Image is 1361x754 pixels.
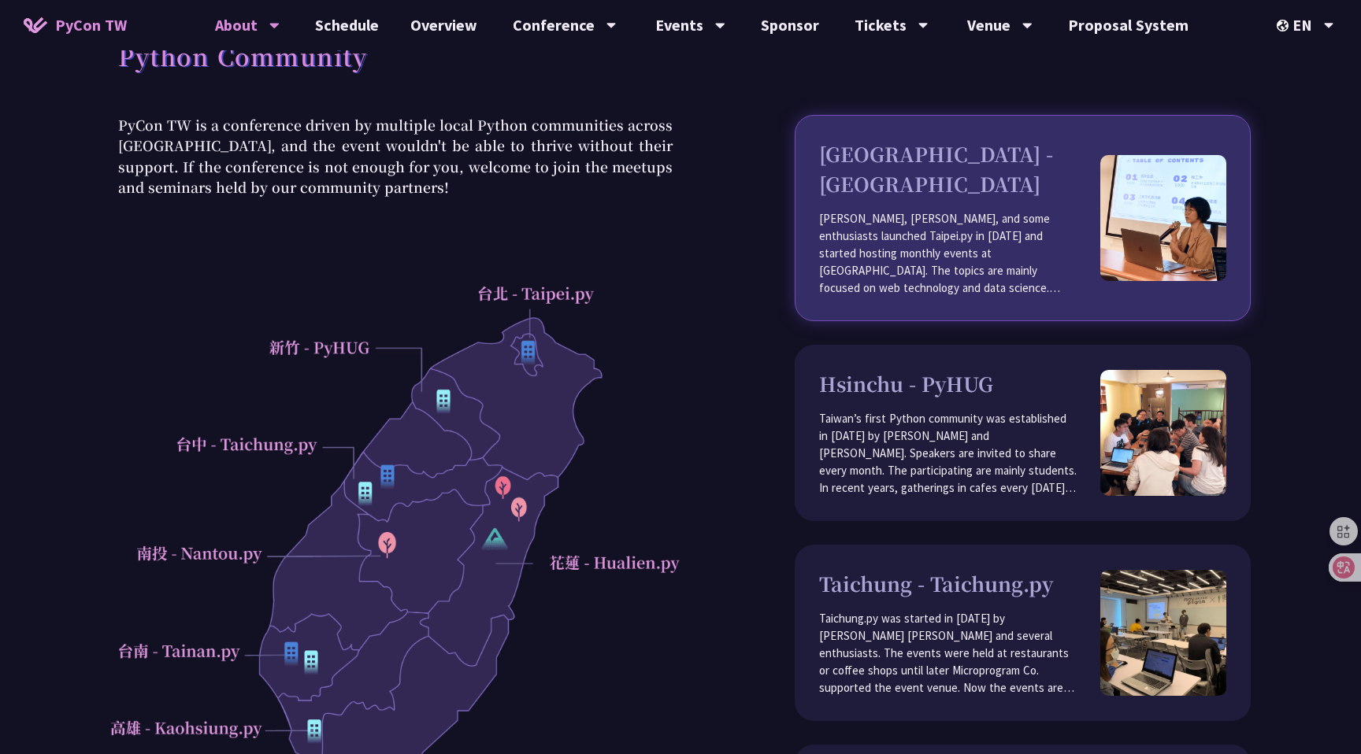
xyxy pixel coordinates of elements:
[819,610,1100,697] p: Taichung.py was started in [DATE] by [PERSON_NAME] [PERSON_NAME] and several enthusiasts. The eve...
[819,369,1100,399] h3: Hsinchu - PyHUG
[24,17,47,33] img: Home icon of PyCon TW 2025
[819,139,1100,198] h3: [GEOGRAPHIC_DATA] - [GEOGRAPHIC_DATA]
[8,6,143,45] a: PyCon TW
[819,569,1100,599] h3: Taichung - Taichung.py
[55,13,127,37] span: PyCon TW
[1100,570,1226,696] img: taichung
[1100,155,1226,281] img: taipei
[1277,20,1292,31] img: Locale Icon
[819,410,1100,497] p: Taiwan’s first Python community was established in [DATE] by [PERSON_NAME] and [PERSON_NAME]. Spe...
[819,210,1100,297] p: [PERSON_NAME], [PERSON_NAME], and some enthusiasts launched Taipei.py in [DATE] and started hosti...
[1100,370,1226,496] img: pyhug
[110,115,680,198] p: PyCon TW is a conference driven by multiple local Python communities across [GEOGRAPHIC_DATA], an...
[118,32,367,79] h1: Python Community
